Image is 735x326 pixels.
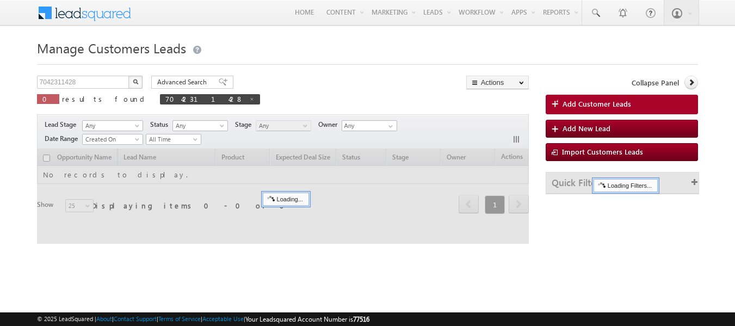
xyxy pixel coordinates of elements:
span: Import Customers Leads [562,147,643,156]
span: Date Range [45,134,82,144]
a: Any [172,120,228,131]
button: Actions [466,76,529,89]
span: Manage Customers Leads [37,39,186,57]
span: Add Customer Leads [563,99,631,109]
span: Advanced Search [157,77,210,87]
a: Any [82,120,143,131]
a: Show All Items [382,121,396,132]
span: Any [256,121,308,131]
a: Acceptable Use [202,315,244,322]
span: Stage [235,120,256,130]
span: © 2025 LeadSquared | | | | | [37,314,369,324]
span: Created On [83,134,139,144]
span: 0 [42,94,54,103]
div: Loading... [263,193,309,206]
a: Add Customer Leads [546,95,699,114]
input: Type to Search [342,120,397,131]
a: All Time [146,134,201,145]
span: Collapse Panel [632,78,679,88]
div: Loading Filters... [594,179,658,192]
span: Status [150,120,172,130]
span: 7042311428 [165,94,244,103]
span: Lead Stage [45,120,81,130]
a: Contact Support [114,315,157,322]
a: About [96,315,112,322]
span: Add New Lead [563,124,610,133]
span: 77516 [353,315,369,323]
a: Any [256,120,311,131]
a: Terms of Service [158,315,201,322]
span: results found [62,94,149,103]
span: Any [83,121,139,131]
a: Created On [82,134,143,145]
span: All Time [146,134,198,144]
span: Owner [318,120,342,130]
img: Search [133,79,138,84]
span: Your Leadsquared Account Number is [245,315,369,323]
span: Any [173,121,225,131]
